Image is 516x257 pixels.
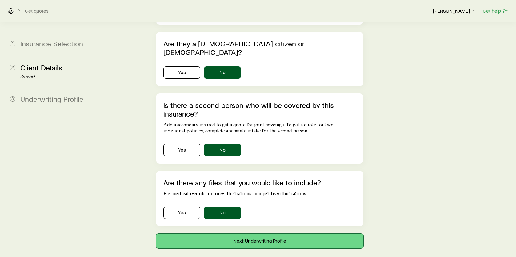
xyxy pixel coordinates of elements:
[482,7,509,14] button: Get help
[204,66,241,79] button: No
[163,178,356,187] p: Are there any files that you would like to include?
[433,8,477,14] p: [PERSON_NAME]
[163,66,200,79] button: Yes
[20,63,62,72] span: Client Details
[20,94,83,103] span: Underwriting Profile
[156,234,363,248] button: Next: Underwriting Profile
[204,144,241,156] button: No
[204,207,241,219] button: No
[10,96,15,102] span: 3
[163,101,356,118] p: Is there a second person who will be covered by this insurance?
[163,191,356,197] p: E.g. medical records, in force illustrations, competitive illustrations
[433,7,478,15] button: [PERSON_NAME]
[20,39,83,48] span: Insurance Selection
[163,207,200,219] button: Yes
[10,65,15,70] span: 2
[163,39,356,57] p: Are they a [DEMOGRAPHIC_DATA] citizen or [DEMOGRAPHIC_DATA]?
[163,144,200,156] button: Yes
[20,75,126,80] p: Current
[10,41,15,46] span: 1
[163,122,356,134] p: Add a secondary insured to get a quote for joint coverage. To get a quote for two individual poli...
[25,8,49,14] button: Get quotes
